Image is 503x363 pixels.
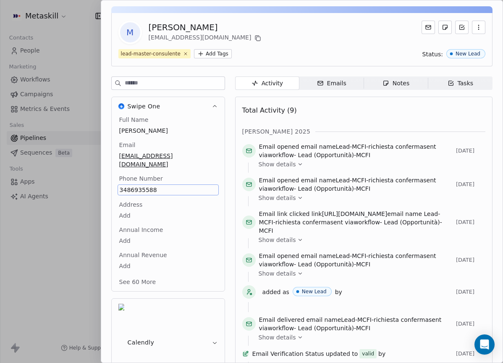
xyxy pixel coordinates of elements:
[456,219,485,226] span: [DATE]
[262,288,289,296] span: added as
[456,289,485,295] span: [DATE]
[119,262,217,270] span: Add
[259,252,453,268] span: email name sent via workflow -
[252,350,324,358] span: Email Verification Status
[259,316,453,332] span: email name sent via workflow -
[259,253,299,259] span: Email opened
[128,102,160,110] span: Swipe One
[259,269,296,278] span: Show details
[118,141,137,149] span: Email
[341,316,429,323] span: Lead-MCFI-richiesta conferma
[448,79,474,88] div: Tasks
[298,185,370,192] span: Lead (Opportunità)-MCFI
[456,51,480,57] div: New Lead
[322,210,388,217] span: [URL][DOMAIN_NAME]
[112,116,225,291] div: Swipe OneSwipe One
[259,210,310,217] span: Email link clicked
[362,350,374,358] div: valid
[298,261,370,268] span: Lead (Opportunità)-MCFI
[259,160,296,168] span: Show details
[302,289,327,295] div: New Lead
[259,236,479,244] a: Show details
[422,50,443,58] span: Status:
[121,50,181,58] div: lead-master-consulente
[194,49,232,58] button: Add Tags
[128,338,155,347] span: Calendly
[456,147,485,154] span: [DATE]
[456,350,485,357] span: [DATE]
[456,321,485,327] span: [DATE]
[259,269,479,278] a: Show details
[382,79,409,88] div: Notes
[317,79,346,88] div: Emails
[119,152,217,168] span: [EMAIL_ADDRESS][DOMAIN_NAME]
[118,116,150,124] span: Full Name
[120,186,217,194] span: 3486935588
[242,106,297,114] span: Total Activity (9)
[259,333,296,342] span: Show details
[259,236,296,244] span: Show details
[119,211,217,220] span: Add
[119,237,217,245] span: Add
[112,97,225,116] button: Swipe OneSwipe One
[118,226,165,234] span: Annual Income
[259,210,453,235] span: link email name sent via workflow -
[118,174,165,183] span: Phone Number
[118,200,144,209] span: Address
[118,251,169,259] span: Annual Revenue
[259,194,296,202] span: Show details
[120,22,140,42] span: M
[298,152,370,158] span: Lead (Opportunità)-MCFI
[119,126,217,135] span: [PERSON_NAME]
[259,176,453,193] span: email name sent via workflow -
[336,177,424,184] span: Lead-MCFI-richiesta conferma
[259,194,479,202] a: Show details
[114,274,161,289] button: See 60 More
[336,253,424,259] span: Lead-MCFI-richiesta conferma
[259,316,304,323] span: Email delivered
[474,334,495,355] div: Open Intercom Messenger
[335,288,342,296] span: by
[242,127,311,136] span: [PERSON_NAME] 2025
[259,143,299,150] span: Email opened
[336,143,424,150] span: Lead-MCFI-richiesta conferma
[118,103,124,109] img: Swipe One
[149,21,263,33] div: [PERSON_NAME]
[259,177,299,184] span: Email opened
[259,333,479,342] a: Show details
[456,181,485,188] span: [DATE]
[149,33,263,43] div: [EMAIL_ADDRESS][DOMAIN_NAME]
[259,142,453,159] span: email name sent via workflow -
[259,160,479,168] a: Show details
[298,325,370,331] span: Lead (Opportunità)-MCFI
[378,350,385,358] span: by
[326,350,358,358] span: updated to
[456,257,485,263] span: [DATE]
